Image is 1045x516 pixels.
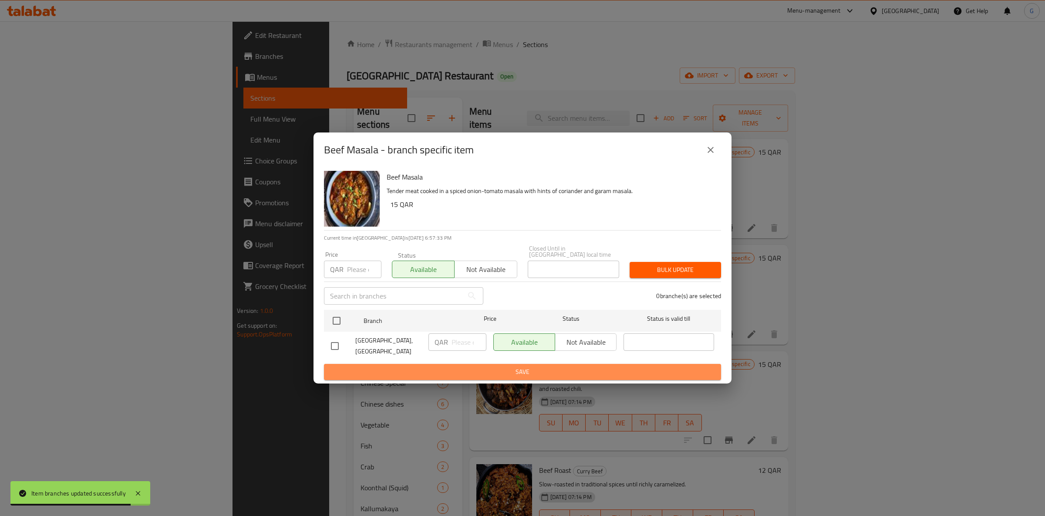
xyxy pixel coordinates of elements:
[387,186,714,197] p: Tender meat cooked in a spiced onion-tomato masala with hints of coriander and garam masala.
[387,171,714,183] h6: Beef Masala
[324,171,380,227] img: Beef Masala
[454,261,517,278] button: Not available
[324,234,721,242] p: Current time in [GEOGRAPHIC_DATA] is [DATE] 6:57:33 PM
[324,287,463,305] input: Search in branches
[390,198,714,210] h6: 15 QAR
[624,313,714,324] span: Status is valid till
[364,316,454,326] span: Branch
[31,489,126,498] div: Item branches updated successfully
[331,367,714,377] span: Save
[700,139,721,160] button: close
[347,261,381,278] input: Please enter price
[324,364,721,380] button: Save
[324,143,474,157] h2: Beef Masala - branch specific item
[461,313,519,324] span: Price
[637,265,714,275] span: Bulk update
[656,292,721,300] p: 0 branche(s) are selected
[630,262,721,278] button: Bulk update
[526,313,617,324] span: Status
[435,337,448,347] p: QAR
[396,263,451,276] span: Available
[355,335,421,357] span: [GEOGRAPHIC_DATA], [GEOGRAPHIC_DATA]
[330,264,344,275] p: QAR
[452,333,486,351] input: Please enter price
[458,263,513,276] span: Not available
[392,261,455,278] button: Available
